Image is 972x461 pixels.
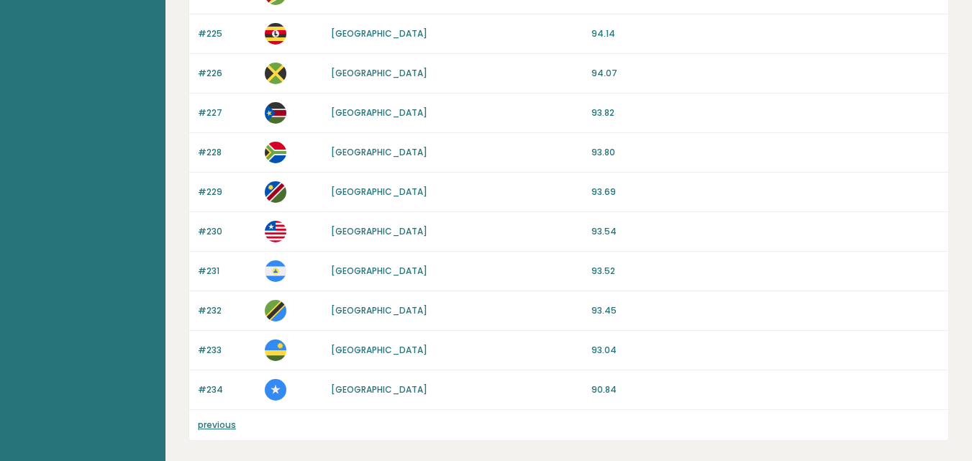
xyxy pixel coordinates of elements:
a: [GEOGRAPHIC_DATA] [331,106,427,119]
p: 94.14 [591,27,940,40]
p: 94.07 [591,67,940,80]
a: [GEOGRAPHIC_DATA] [331,265,427,277]
a: [GEOGRAPHIC_DATA] [331,225,427,237]
p: #230 [198,225,256,238]
a: [GEOGRAPHIC_DATA] [331,27,427,40]
img: ug.svg [265,23,286,45]
p: #226 [198,67,256,80]
p: #229 [198,186,256,198]
a: [GEOGRAPHIC_DATA] [331,67,427,79]
a: [GEOGRAPHIC_DATA] [331,344,427,356]
a: [GEOGRAPHIC_DATA] [331,146,427,158]
a: [GEOGRAPHIC_DATA] [331,186,427,198]
img: ss.svg [265,102,286,124]
a: [GEOGRAPHIC_DATA] [331,304,427,316]
p: #234 [198,383,256,396]
p: #231 [198,265,256,278]
p: #227 [198,106,256,119]
p: 93.54 [591,225,940,238]
img: ni.svg [265,260,286,282]
p: 93.52 [591,265,940,278]
img: lr.svg [265,221,286,242]
a: [GEOGRAPHIC_DATA] [331,383,427,396]
p: 90.84 [591,383,940,396]
p: 93.69 [591,186,940,198]
p: #232 [198,304,256,317]
img: rw.svg [265,339,286,361]
p: 93.04 [591,344,940,357]
img: so.svg [265,379,286,401]
img: jm.svg [265,63,286,84]
img: za.svg [265,142,286,163]
p: #228 [198,146,256,159]
img: tz.svg [265,300,286,321]
p: #225 [198,27,256,40]
p: 93.45 [591,304,940,317]
p: 93.82 [591,106,940,119]
img: na.svg [265,181,286,203]
p: #233 [198,344,256,357]
p: 93.80 [591,146,940,159]
a: previous [198,419,236,431]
